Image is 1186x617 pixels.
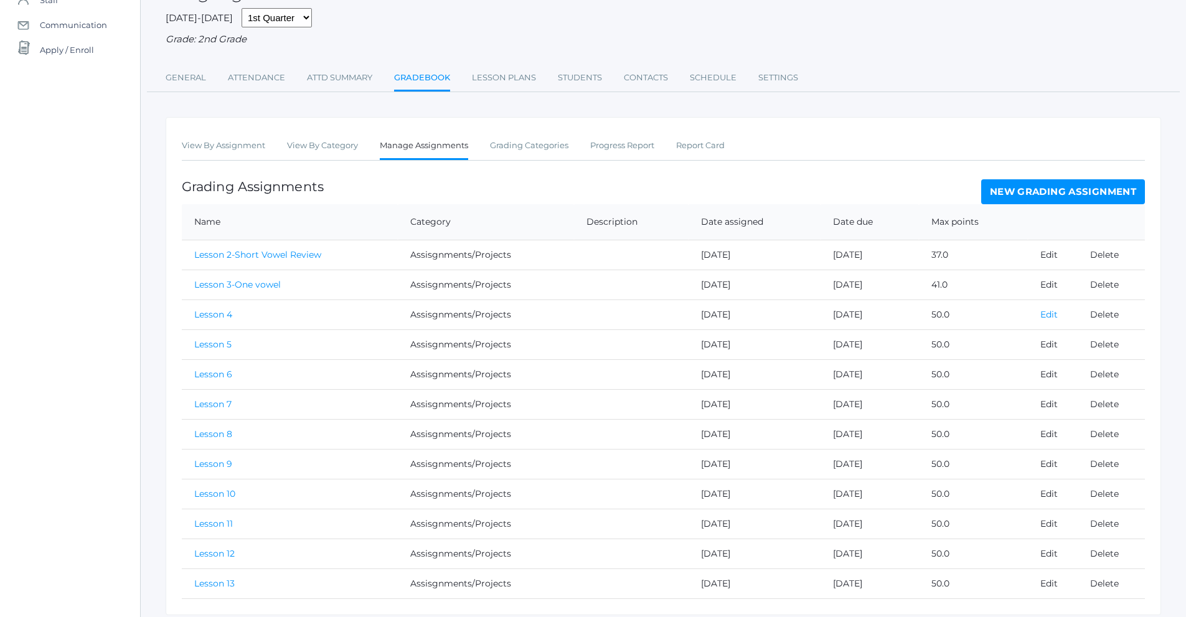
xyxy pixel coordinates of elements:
a: Lesson 8 [194,428,232,440]
a: Lesson 3-One vowel [194,279,281,290]
td: Assisgnments/Projects [398,479,574,509]
td: [DATE] [821,479,918,509]
a: Delete [1090,488,1119,499]
td: [DATE] [821,270,918,299]
a: Gradebook [394,65,450,92]
span: Apply / Enroll [40,37,94,62]
td: 50.0 [919,389,1028,419]
a: Lesson 7 [194,398,232,410]
td: [DATE] [689,479,821,509]
td: [DATE] [821,449,918,479]
span: Communication [40,12,107,37]
th: Max points [919,204,1028,240]
a: Delete [1090,548,1119,559]
a: View By Category [287,133,358,158]
td: Assisgnments/Projects [398,389,574,419]
td: Assisgnments/Projects [398,509,574,539]
a: Settings [758,65,798,90]
a: Schedule [690,65,737,90]
a: Lesson 10 [194,488,235,499]
a: General [166,65,206,90]
a: Edit [1040,488,1058,499]
a: Edit [1040,398,1058,410]
a: Delete [1090,578,1119,589]
a: Edit [1040,339,1058,350]
a: Manage Assignments [380,133,468,160]
td: [DATE] [689,329,821,359]
a: Delete [1090,369,1119,380]
td: 50.0 [919,329,1028,359]
a: Edit [1040,578,1058,589]
td: [DATE] [821,329,918,359]
td: Assisgnments/Projects [398,449,574,479]
a: Edit [1040,428,1058,440]
div: Grade: 2nd Grade [166,32,1161,47]
a: Edit [1040,309,1058,320]
td: [DATE] [689,568,821,598]
td: 50.0 [919,419,1028,449]
td: [DATE] [689,449,821,479]
a: Lesson Plans [472,65,536,90]
a: New Grading Assignment [981,179,1145,204]
td: [DATE] [821,240,918,270]
a: Students [558,65,602,90]
td: [DATE] [689,359,821,389]
a: Delete [1090,279,1119,290]
a: Attd Summary [307,65,372,90]
a: Lesson 4 [194,309,232,320]
th: Date due [821,204,918,240]
td: Assisgnments/Projects [398,299,574,329]
a: Contacts [624,65,668,90]
a: Edit [1040,458,1058,469]
a: Report Card [676,133,725,158]
td: 50.0 [919,449,1028,479]
td: [DATE] [821,419,918,449]
td: 50.0 [919,539,1028,568]
span: [DATE]-[DATE] [166,12,233,24]
td: 50.0 [919,359,1028,389]
a: View By Assignment [182,133,265,158]
td: [DATE] [821,389,918,419]
a: Progress Report [590,133,654,158]
a: Edit [1040,279,1058,290]
td: 41.0 [919,270,1028,299]
td: [DATE] [821,568,918,598]
td: Assisgnments/Projects [398,539,574,568]
a: Delete [1090,458,1119,469]
td: [DATE] [689,419,821,449]
td: [DATE] [821,299,918,329]
td: [DATE] [821,539,918,568]
td: 50.0 [919,479,1028,509]
td: [DATE] [821,359,918,389]
td: [DATE] [689,539,821,568]
a: Lesson 11 [194,518,233,529]
a: Edit [1040,369,1058,380]
td: [DATE] [689,509,821,539]
a: Delete [1090,249,1119,260]
a: Lesson 9 [194,458,232,469]
td: [DATE] [821,509,918,539]
a: Delete [1090,428,1119,440]
td: 50.0 [919,568,1028,598]
a: Lesson 2-Short Vowel Review [194,249,321,260]
a: Edit [1040,518,1058,529]
td: Assisgnments/Projects [398,568,574,598]
td: Assisgnments/Projects [398,270,574,299]
td: 50.0 [919,509,1028,539]
a: Delete [1090,309,1119,320]
a: Lesson 12 [194,548,235,559]
th: Name [182,204,398,240]
a: Grading Categories [490,133,568,158]
a: Delete [1090,518,1119,529]
td: [DATE] [689,299,821,329]
th: Category [398,204,574,240]
a: Lesson 6 [194,369,232,380]
th: Date assigned [689,204,821,240]
a: Lesson 5 [194,339,232,350]
td: Assisgnments/Projects [398,240,574,270]
td: Assisgnments/Projects [398,329,574,359]
a: Attendance [228,65,285,90]
td: Assisgnments/Projects [398,419,574,449]
a: Edit [1040,249,1058,260]
a: Delete [1090,339,1119,350]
